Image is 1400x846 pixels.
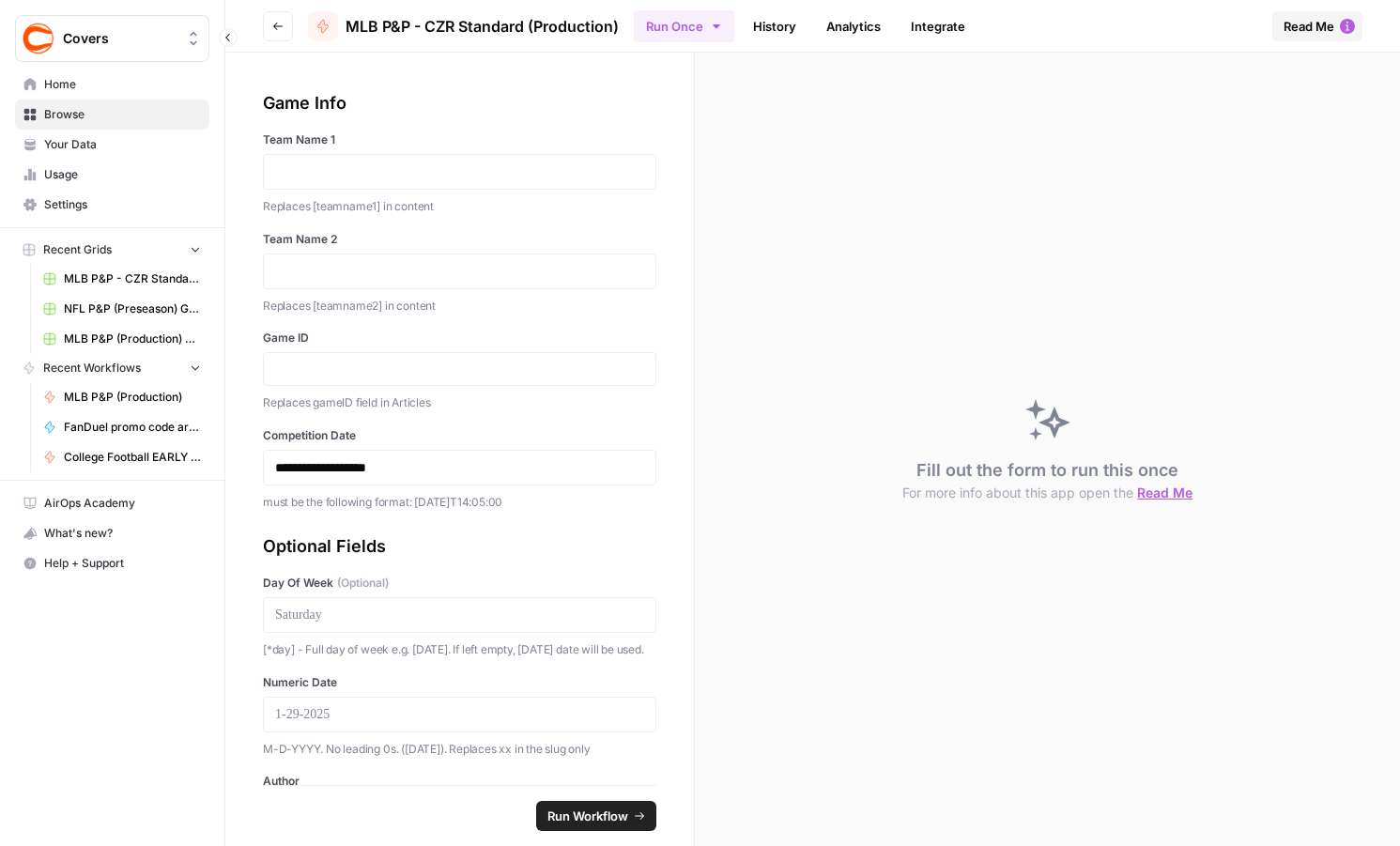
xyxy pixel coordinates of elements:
[263,330,656,346] label: Game ID
[16,519,208,547] div: What's new?
[44,196,201,213] span: Settings
[263,640,656,659] p: [*day] - Full day of week e.g. [DATE]. If left empty, [DATE] date will be used.
[263,493,656,512] p: must be the following format: [DATE]T14:05:00
[742,11,808,41] a: History
[44,166,201,183] span: Usage
[263,231,656,248] label: Team Name 2
[15,236,209,264] button: Recent Grids
[35,264,209,294] a: MLB P&P - CZR Standard (Production) Grid (1)
[35,324,209,354] a: MLB P&P (Production) Grid (5)
[15,354,209,382] button: Recent Workflows
[15,100,209,130] a: Browse
[64,270,201,287] span: MLB P&P - CZR Standard (Production) Grid (1)
[15,15,209,62] button: Workspace: Covers
[64,419,201,436] span: FanDuel promo code articles
[15,190,209,220] a: Settings
[547,807,628,825] span: Run Workflow
[263,674,656,691] label: Numeric Date
[902,484,1192,502] button: For more info about this app open the Read Me
[634,10,734,42] button: Run Once
[15,69,209,100] a: Home
[263,533,656,560] div: Optional Fields
[35,412,209,442] a: FanDuel promo code articles
[263,575,656,592] label: Day Of Week
[22,22,55,55] img: Covers Logo
[35,442,209,472] a: College Football EARLY LEANS (Production)
[263,197,656,216] p: Replaces [teamname1] in content
[15,488,209,518] a: AirOps Academy
[64,449,201,466] span: College Football EARLY LEANS (Production)
[263,131,656,148] label: Team Name 1
[263,393,656,412] p: Replaces gameID field in Articles
[900,11,977,41] a: Integrate
[1272,11,1362,41] button: Read Me
[35,382,209,412] a: MLB P&P (Production)
[263,773,656,790] label: Author
[1284,17,1334,36] span: Read Me
[35,294,209,324] a: NFL P&P (Preseason) Grid (2)
[44,495,201,512] span: AirOps Academy
[902,457,1192,502] div: Fill out the form to run this once
[15,518,209,548] button: What's new?
[308,11,619,41] a: MLB P&P - CZR Standard (Production)
[1137,485,1192,500] span: Read Me
[44,106,201,123] span: Browse
[263,740,656,759] p: M-D-YYYY. No leading 0s. ([DATE]). Replaces xx in the slug only
[263,427,656,444] label: Competition Date
[64,300,201,317] span: NFL P&P (Preseason) Grid (2)
[15,130,209,160] a: Your Data
[15,548,209,578] button: Help + Support
[43,360,141,377] span: Recent Workflows
[536,801,656,831] button: Run Workflow
[44,555,201,572] span: Help + Support
[44,76,201,93] span: Home
[43,241,112,258] span: Recent Grids
[15,160,209,190] a: Usage
[337,575,389,592] span: (Optional)
[815,11,892,41] a: Analytics
[263,90,656,116] div: Game Info
[63,29,177,48] span: Covers
[64,389,201,406] span: MLB P&P (Production)
[64,331,201,347] span: MLB P&P (Production) Grid (5)
[44,136,201,153] span: Your Data
[263,297,656,315] p: Replaces [teamname2] in content
[346,15,619,38] span: MLB P&P - CZR Standard (Production)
